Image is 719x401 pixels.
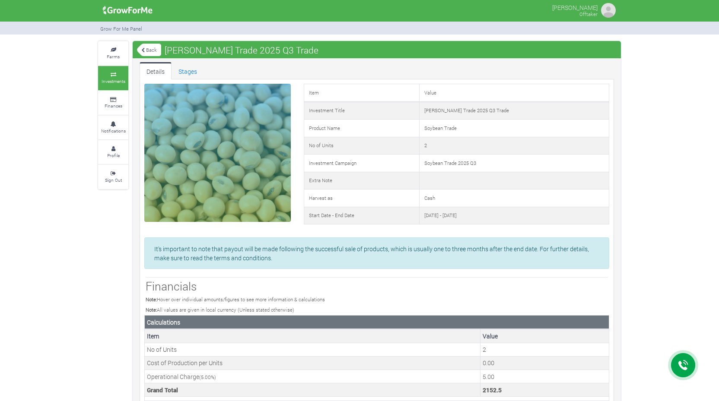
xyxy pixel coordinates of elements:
[107,54,120,60] small: Farms
[600,2,617,19] img: growforme image
[154,244,599,262] p: It's important to note that payout will be made following the successful sale of products, which ...
[419,155,609,172] td: Soybean Trade 2025 Q3
[480,356,609,369] td: This is the cost of a Units
[98,91,128,115] a: Finances
[146,306,294,313] small: All values are given in local currency (Unless stated otherwise)
[105,103,122,109] small: Finances
[98,41,128,65] a: Farms
[146,279,608,293] h3: Financials
[480,343,609,356] td: This is the number of Units
[137,43,161,57] a: Back
[145,370,480,383] td: Operational Charge
[147,332,159,340] b: Item
[147,386,178,394] b: Grand Total
[552,2,598,12] p: [PERSON_NAME]
[304,155,419,172] td: Investment Campaign
[107,152,120,158] small: Profile
[419,207,609,224] td: [DATE] - [DATE]
[172,62,204,79] a: Stages
[304,102,419,120] td: Investment Title
[579,11,598,17] small: Offtaker
[419,84,609,102] td: Value
[480,383,609,397] td: This is the Total Cost. (Units Cost + (Operational Charge * Units Cost)) * No of Units
[98,116,128,139] a: Notifications
[419,102,609,120] td: [PERSON_NAME] Trade 2025 Q3 Trade
[483,332,498,340] b: Value
[146,296,157,303] b: Note:
[419,137,609,155] td: 2
[145,356,480,369] td: Cost of Production per Units
[304,189,419,207] td: Harvest as
[145,316,609,329] th: Calculations
[304,120,419,137] td: Product Name
[98,66,128,90] a: Investments
[98,165,128,189] a: Sign Out
[140,62,172,79] a: Details
[100,25,142,32] small: Grow For Me Panel
[100,2,156,19] img: growforme image
[162,41,321,59] span: [PERSON_NAME] Trade 2025 Q3 Trade
[419,120,609,137] td: Soybean Trade
[480,370,609,383] td: This is the operational charge by Grow For Me
[199,374,216,380] small: ( %)
[145,343,480,356] td: No of Units
[201,374,211,380] span: 5.00
[304,84,419,102] td: Item
[304,207,419,224] td: Start Date - End Date
[101,128,126,134] small: Notifications
[146,296,325,303] small: Hover over individual amounts/figures to see more information & calculations
[419,189,609,207] td: Cash
[146,306,157,313] b: Note:
[304,172,419,189] td: Extra Note
[105,177,122,183] small: Sign Out
[304,137,419,155] td: No of Units
[98,140,128,164] a: Profile
[102,78,125,84] small: Investments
